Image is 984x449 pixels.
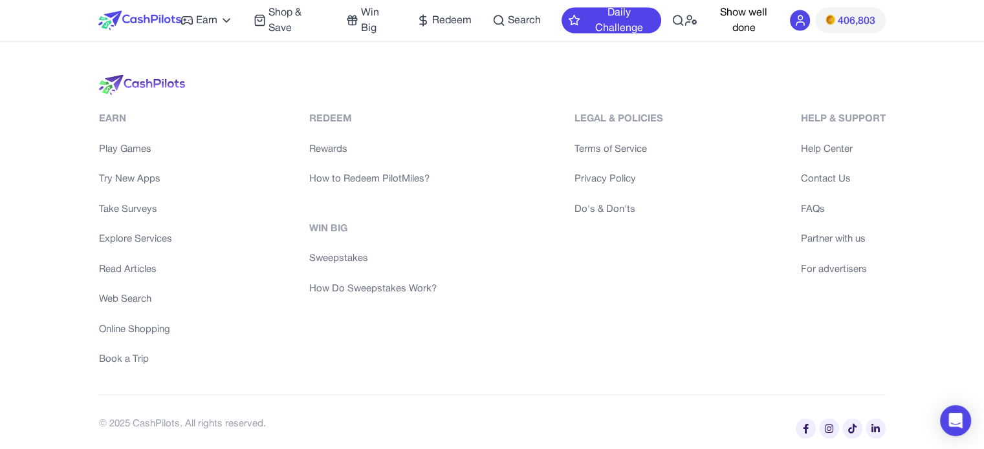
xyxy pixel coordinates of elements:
span: 406,803 [838,14,875,29]
a: Do's & Don'ts [574,202,663,217]
a: Privacy Policy [574,172,663,187]
div: Win Big [309,222,437,236]
a: Book a Trip [99,352,172,367]
div: Help & Support [800,112,885,127]
a: Contact Us [800,172,885,187]
a: Sweepstakes [309,251,437,266]
div: © 2025 CashPilots. All rights reserved. [99,417,266,432]
a: How Do Sweepstakes Work? [309,282,437,297]
div: Legal & Policies [574,112,663,127]
a: Explore Services [99,232,172,247]
a: Terms of Service [574,142,663,157]
a: Read Articles [99,262,172,277]
span: Search [508,13,541,28]
img: PMs [825,15,835,25]
span: Shop & Save [268,5,325,36]
a: Rewards [309,142,437,157]
div: Open Intercom Messenger [940,405,971,436]
a: Earn [180,13,233,28]
a: Redeem [417,13,472,28]
button: Show well done [708,5,780,36]
img: logo [99,75,185,96]
a: FAQs [800,202,885,217]
a: Try New Apps [99,172,172,187]
a: Shop & Save [254,5,325,36]
a: Online Shopping [99,322,172,337]
button: Daily Challenge [562,8,661,34]
div: Earn [99,112,172,127]
a: Web Search [99,292,172,307]
a: Partner with us [800,232,885,247]
span: Earn [196,13,217,28]
a: Win Big [346,5,396,36]
span: Win Big [361,5,396,36]
button: PMs406,803 [815,8,885,34]
a: For advertisers [800,262,885,277]
a: Help Center [800,142,885,157]
a: Take Surveys [99,202,172,217]
img: CashPilots Logo [98,11,181,30]
span: Redeem [432,13,472,28]
div: Redeem [309,112,437,127]
a: Search [492,13,541,28]
a: Play Games [99,142,172,157]
a: How to Redeem PilotMiles? [309,172,437,187]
